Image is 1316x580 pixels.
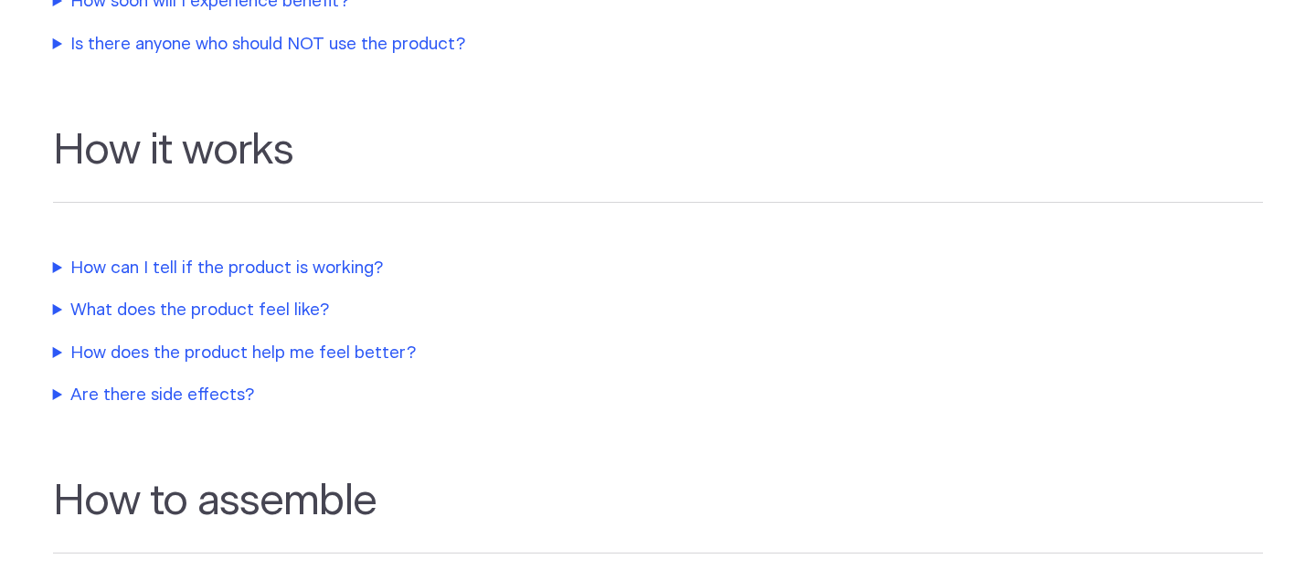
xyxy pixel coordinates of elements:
summary: Is there anyone who should NOT use the product? [53,32,821,58]
h2: How to assemble [53,477,1264,554]
summary: How can I tell if the product is working? [53,256,821,281]
summary: Are there side effects? [53,383,821,408]
h2: How it works [53,126,1264,203]
summary: What does the product feel like? [53,298,821,323]
summary: How does the product help me feel better? [53,341,821,366]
